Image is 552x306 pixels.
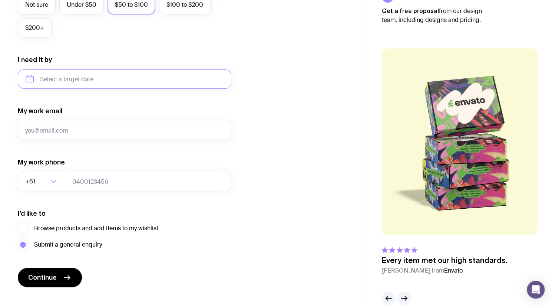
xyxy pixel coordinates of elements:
label: $200+ [18,18,52,38]
cite: [PERSON_NAME] from [382,266,508,275]
div: Search for option [18,172,65,191]
span: Continue [28,273,57,282]
input: 0400123456 [65,172,231,191]
p: Every item met our high standards. [382,256,508,265]
span: Submit a general enquiry [34,240,102,249]
span: Browse products and add items to my wishlist [34,224,158,233]
button: Continue [18,268,82,287]
label: I’d like to [18,209,46,218]
input: Select a target date [18,69,231,89]
p: from our design team, including designs and pricing. [382,6,493,25]
span: +61 [25,172,37,191]
strong: Get a free proposal [382,7,439,14]
div: Open Intercom Messenger [527,281,545,299]
input: you@email.com [18,121,231,140]
span: Envato [444,267,463,274]
label: I need it by [18,55,52,64]
input: Search for option [37,172,48,191]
